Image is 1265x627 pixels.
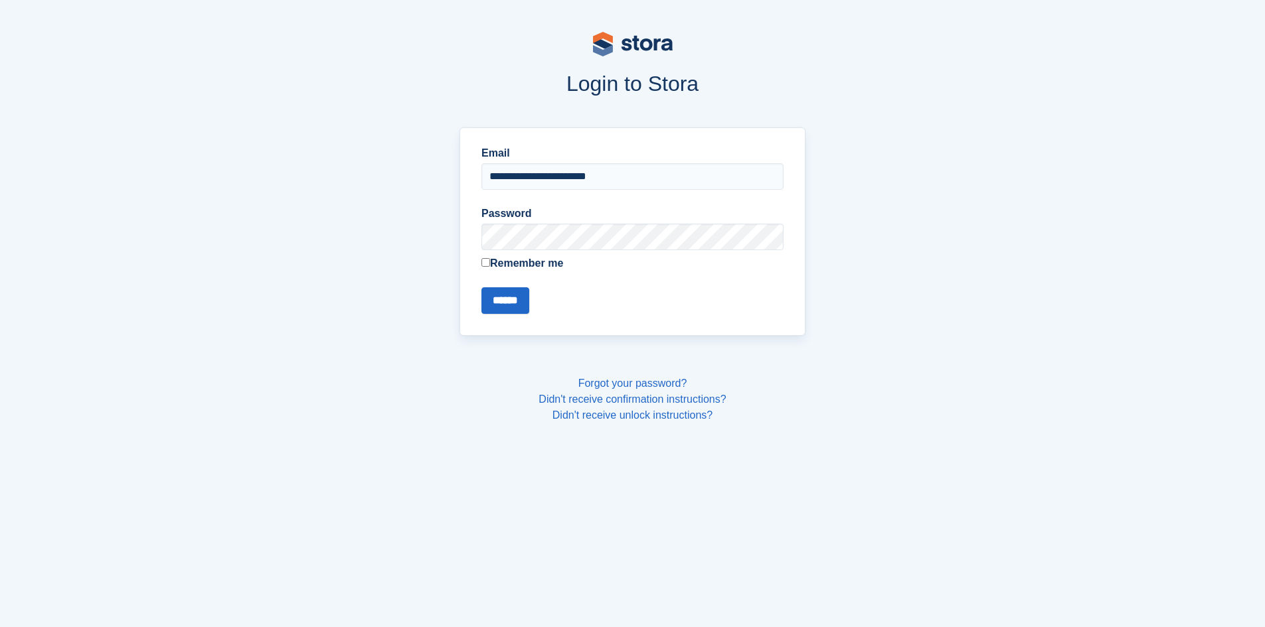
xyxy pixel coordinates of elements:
[481,255,784,271] label: Remember me
[481,145,784,161] label: Email
[481,258,490,267] input: Remember me
[593,32,673,56] img: stora-logo-53a41332b3708ae10de48c4981b4e9114cc0af31d8433b30ea865607fb682f29.svg
[481,206,784,222] label: Password
[578,378,687,389] a: Forgot your password?
[552,409,713,421] a: Didn't receive unlock instructions?
[539,393,726,405] a: Didn't receive confirmation instructions?
[207,72,1059,96] h1: Login to Stora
